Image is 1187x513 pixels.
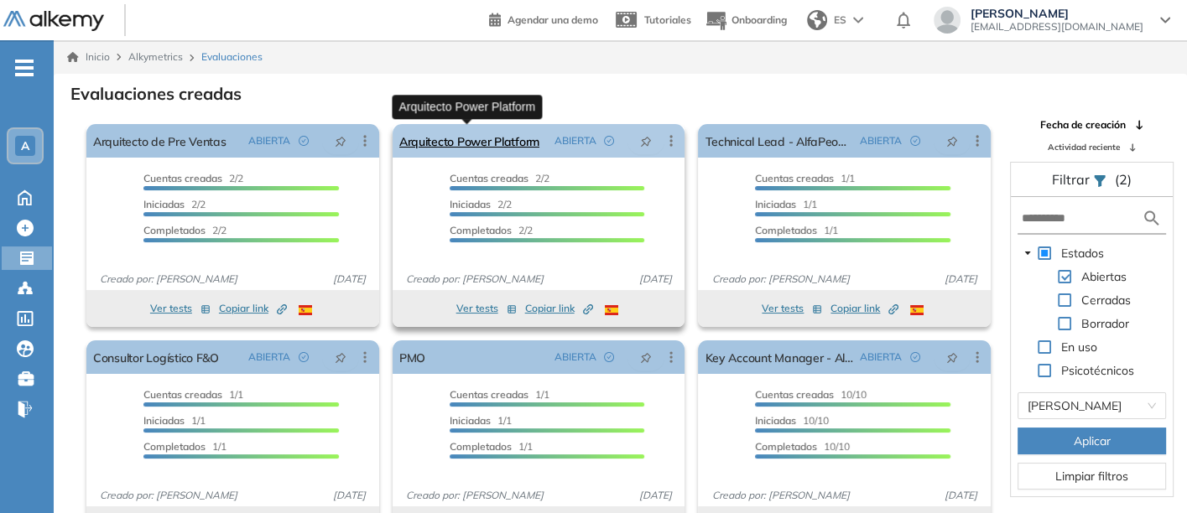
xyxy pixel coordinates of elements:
[508,13,598,26] span: Agendar una demo
[632,272,678,287] span: [DATE]
[299,136,309,146] span: check-circle
[755,414,796,427] span: Iniciadas
[1142,208,1162,229] img: search icon
[755,172,834,184] span: Cuentas creadas
[762,298,822,319] button: Ver tests
[971,20,1143,34] span: [EMAIL_ADDRESS][DOMAIN_NAME]
[399,272,550,287] span: Creado por: [PERSON_NAME]
[834,13,846,28] span: ES
[450,198,512,210] span: 2/2
[1048,141,1120,153] span: Actividad reciente
[910,352,920,362] span: check-circle
[93,272,244,287] span: Creado por: [PERSON_NAME]
[299,305,312,315] img: ESP
[755,440,850,453] span: 10/10
[450,172,549,184] span: 2/2
[489,8,598,28] a: Agendar una demo
[143,224,206,236] span: Completados
[946,350,958,364] span: pushpin
[143,388,222,401] span: Cuentas creadas
[450,414,512,427] span: 1/1
[946,134,958,148] span: pushpin
[1078,313,1132,334] span: Borrador
[910,305,924,315] img: ESP
[143,414,206,427] span: 1/1
[705,3,787,39] button: Onboarding
[201,49,263,65] span: Evaluaciones
[1115,169,1132,189] span: (2)
[1040,117,1126,132] span: Fecha de creación
[755,198,796,210] span: Iniciadas
[1018,463,1166,490] button: Limpiar filtros
[93,488,244,503] span: Creado por: [PERSON_NAME]
[335,134,346,148] span: pushpin
[93,124,226,158] a: Arquitecto de Pre Ventas
[554,350,596,365] span: ABIERTA
[1061,339,1097,355] span: En uso
[70,84,242,104] h3: Evaluaciones creadas
[143,172,222,184] span: Cuentas creadas
[755,414,829,427] span: 10/10
[1023,249,1032,257] span: caret-down
[1028,393,1156,418] span: Daniel Vergara
[1061,363,1134,378] span: Psicotécnicos
[755,440,817,453] span: Completados
[143,172,243,184] span: 2/2
[392,95,542,119] div: Arquitecto Power Platform
[248,133,290,148] span: ABIERTA
[910,136,920,146] span: check-circle
[1058,337,1101,357] span: En uso
[219,298,287,319] button: Copiar link
[938,488,984,503] span: [DATE]
[450,414,491,427] span: Iniciadas
[1052,171,1093,188] span: Filtrar
[450,388,549,401] span: 1/1
[627,127,664,154] button: pushpin
[644,13,691,26] span: Tutoriales
[705,340,853,374] a: Key Account Manager - AlfaPeople
[938,272,984,287] span: [DATE]
[93,340,219,374] a: Consultor Logístico F&O
[399,340,425,374] a: PMO
[1058,243,1107,263] span: Estados
[143,440,206,453] span: Completados
[335,350,346,364] span: pushpin
[456,298,517,319] button: Ver tests
[853,17,863,23] img: arrow
[705,488,856,503] span: Creado por: [PERSON_NAME]
[322,127,359,154] button: pushpin
[450,440,533,453] span: 1/1
[143,224,226,236] span: 2/2
[627,344,664,370] button: pushpin
[450,224,533,236] span: 2/2
[640,350,652,364] span: pushpin
[705,124,853,158] a: Technical Lead - AlfaPeople
[450,172,528,184] span: Cuentas creadas
[934,127,971,154] button: pushpin
[755,198,817,210] span: 1/1
[1061,246,1104,261] span: Estados
[15,66,34,70] i: -
[1055,467,1128,485] span: Limpiar filtros
[248,350,290,365] span: ABIERTA
[755,388,867,401] span: 10/10
[554,133,596,148] span: ABIERTA
[219,301,287,316] span: Copiar link
[755,224,817,236] span: Completados
[934,344,971,370] button: pushpin
[3,11,104,32] img: Logo
[525,298,593,319] button: Copiar link
[1078,267,1130,287] span: Abiertas
[450,224,512,236] span: Completados
[143,414,185,427] span: Iniciadas
[640,134,652,148] span: pushpin
[807,10,827,30] img: world
[755,388,834,401] span: Cuentas creadas
[755,224,838,236] span: 1/1
[1081,269,1127,284] span: Abiertas
[450,388,528,401] span: Cuentas creadas
[450,440,512,453] span: Completados
[399,488,550,503] span: Creado por: [PERSON_NAME]
[299,352,309,362] span: check-circle
[525,301,593,316] span: Copiar link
